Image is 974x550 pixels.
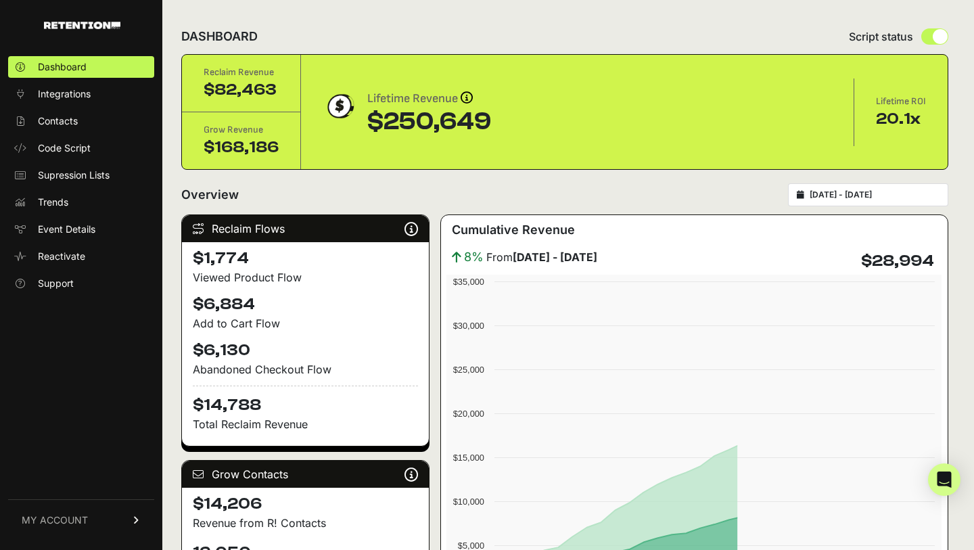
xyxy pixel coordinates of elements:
[8,246,154,267] a: Reactivate
[849,28,913,45] span: Script status
[38,196,68,209] span: Trends
[193,361,418,377] div: Abandoned Checkout Flow
[8,56,154,78] a: Dashboard
[367,89,491,108] div: Lifetime Revenue
[182,215,429,242] div: Reclaim Flows
[22,513,88,527] span: MY ACCOUNT
[204,123,279,137] div: Grow Revenue
[453,409,484,419] text: $20,000
[204,66,279,79] div: Reclaim Revenue
[513,250,597,264] strong: [DATE] - [DATE]
[8,273,154,294] a: Support
[181,185,239,204] h2: Overview
[928,463,960,496] div: Open Intercom Messenger
[182,461,429,488] div: Grow Contacts
[193,386,418,416] h4: $14,788
[8,83,154,105] a: Integrations
[8,191,154,213] a: Trends
[453,277,484,287] text: $35,000
[876,108,926,130] div: 20.1x
[876,95,926,108] div: Lifetime ROI
[38,87,91,101] span: Integrations
[193,269,418,285] div: Viewed Product Flow
[38,223,95,236] span: Event Details
[8,137,154,159] a: Code Script
[323,89,356,123] img: dollar-coin-05c43ed7efb7bc0c12610022525b4bbbb207c7efeef5aecc26f025e68dcafac9.png
[193,294,418,315] h4: $6,884
[38,250,85,263] span: Reactivate
[38,141,91,155] span: Code Script
[38,168,110,182] span: Supression Lists
[8,219,154,240] a: Event Details
[453,453,484,463] text: $15,000
[38,114,78,128] span: Contacts
[193,248,418,269] h4: $1,774
[193,340,418,361] h4: $6,130
[367,108,491,135] div: $250,649
[193,416,418,432] p: Total Reclaim Revenue
[204,137,279,158] div: $168,186
[38,277,74,290] span: Support
[8,164,154,186] a: Supression Lists
[181,27,258,46] h2: DASHBOARD
[861,250,934,272] h4: $28,994
[193,515,418,531] p: Revenue from R! Contacts
[44,22,120,29] img: Retention.com
[204,79,279,101] div: $82,463
[452,221,575,239] h3: Cumulative Revenue
[486,249,597,265] span: From
[453,365,484,375] text: $25,000
[8,499,154,541] a: MY ACCOUNT
[193,315,418,331] div: Add to Cart Flow
[453,321,484,331] text: $30,000
[453,497,484,507] text: $10,000
[464,248,484,267] span: 8%
[193,493,418,515] h4: $14,206
[8,110,154,132] a: Contacts
[38,60,87,74] span: Dashboard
